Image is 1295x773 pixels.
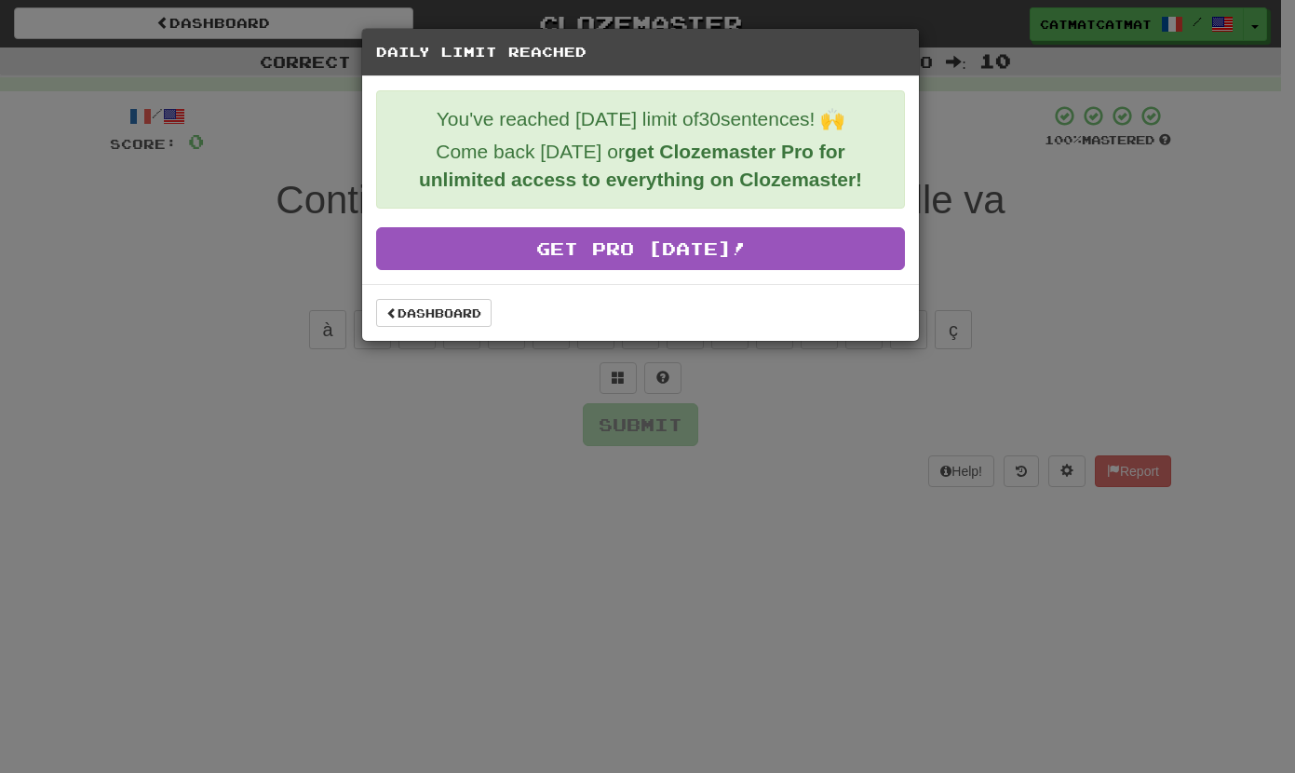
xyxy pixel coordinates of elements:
h5: Daily Limit Reached [376,43,905,61]
a: Dashboard [376,299,492,327]
a: Get Pro [DATE]! [376,227,905,270]
strong: get Clozemaster Pro for unlimited access to everything on Clozemaster! [419,141,862,190]
p: Come back [DATE] or [391,138,890,194]
p: You've reached [DATE] limit of 30 sentences! 🙌 [391,105,890,133]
